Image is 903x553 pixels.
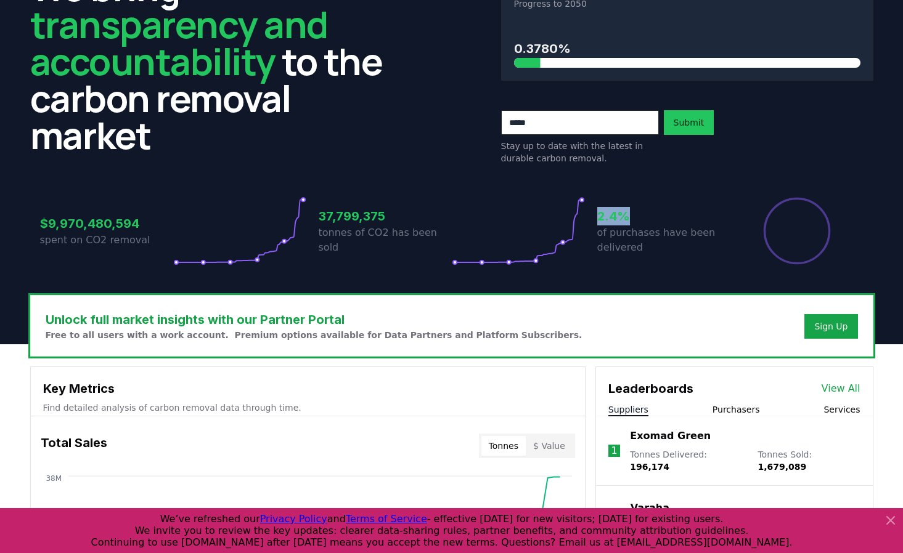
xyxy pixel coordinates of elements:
p: Stay up to date with the latest in durable carbon removal. [501,140,659,164]
h3: Key Metrics [43,379,573,398]
button: Sign Up [804,314,857,339]
div: Percentage of sales delivered [762,196,831,265]
p: of purchases have been delivered [597,225,730,255]
span: 1,679,089 [758,462,806,472]
button: $ Value [526,436,573,456]
button: Services [823,403,860,416]
button: Tonnes [481,436,526,456]
p: spent on CO2 removal [40,233,173,248]
button: Purchasers [713,403,760,416]
h3: 2.4% [597,207,730,225]
button: Submit [664,110,714,135]
a: View All [822,381,860,396]
h3: Leaderboards [608,379,693,398]
a: Varaha [631,501,669,515]
a: Exomad Green [630,429,711,443]
p: tonnes of CO2 has been sold [319,225,452,255]
tspan: 38M [46,474,62,483]
h3: 37,799,375 [319,207,452,225]
p: 1 [611,443,617,458]
h3: $9,970,480,594 [40,214,173,233]
p: Find detailed analysis of carbon removal data through time. [43,402,573,414]
h3: 0.3780% [514,39,860,58]
h3: Total Sales [41,434,107,458]
p: Tonnes Delivered : [630,448,745,473]
span: 196,174 [630,462,669,472]
h3: Unlock full market insights with our Partner Portal [46,310,582,329]
p: Free to all users with a work account. Premium options available for Data Partners and Platform S... [46,329,582,341]
a: Sign Up [814,320,848,333]
button: Suppliers [608,403,648,416]
p: Tonnes Sold : [758,448,860,473]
